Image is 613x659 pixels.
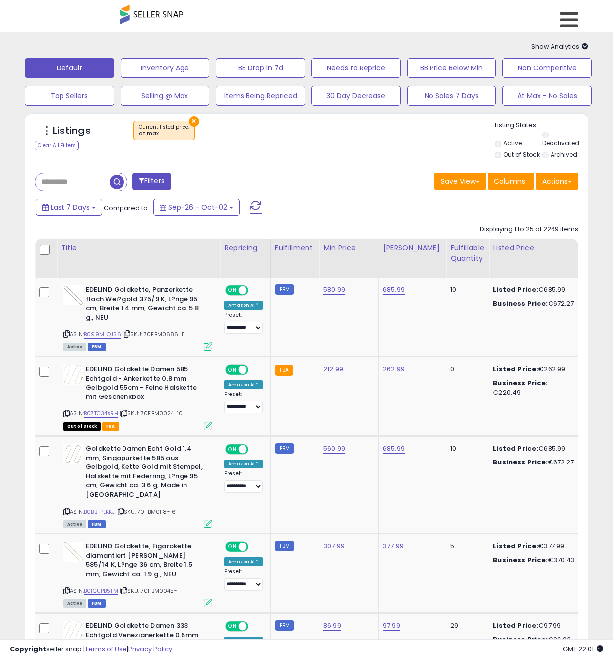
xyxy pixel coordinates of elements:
span: ON [226,445,239,454]
button: BB Price Below Min [407,58,496,78]
div: Displaying 1 to 25 of 2269 items [480,225,578,234]
button: Default [25,58,114,78]
div: 0 [450,365,481,374]
span: ON [226,366,239,374]
div: Preset: [224,470,263,493]
button: 30 Day Decrease [311,86,401,106]
button: Selling @ Max [121,86,210,106]
div: €685.99 [493,444,575,453]
a: 307.99 [323,541,345,551]
div: Preset: [224,312,263,334]
button: BB Drop in 7d [216,58,305,78]
div: €672.27 [493,299,575,308]
a: 560.99 [323,444,345,454]
h5: Listings [53,124,91,138]
div: ASIN: [63,285,212,350]
span: FBA [102,422,119,431]
button: Filters [132,173,171,190]
button: At Max - No Sales [502,86,592,106]
small: FBA [275,365,293,376]
a: B0BBFPLKKJ [84,508,115,516]
div: Amazon AI * [224,460,263,468]
div: Fulfillment [275,243,315,253]
div: €220.49 [493,379,575,396]
div: Title [61,243,216,253]
img: 41yk-EAQUdL._SL40_.jpg [63,444,83,464]
span: All listings that are currently out of stock and unavailable for purchase on Amazon [63,422,101,431]
div: Amazon AI * [224,557,263,566]
a: 685.99 [383,285,405,295]
div: Listed Price [493,243,579,253]
label: Active [503,139,522,147]
div: €685.99 [493,285,575,294]
img: 31zFYw1rikL._SL40_.jpg [63,542,83,562]
span: ON [226,543,239,551]
small: FBM [275,284,294,295]
button: Sep-26 - Oct-02 [153,199,240,216]
div: 5 [450,542,481,551]
button: Save View [434,173,486,190]
strong: Copyright [10,644,46,654]
a: B01CUPB5TM [84,587,118,595]
button: Items Being Repriced [216,86,305,106]
b: Listed Price: [493,541,538,551]
img: 31jr45V+dPL._SL40_.jpg [63,621,83,641]
button: Actions [536,173,578,190]
b: Listed Price: [493,364,538,374]
span: 2025-10-10 22:01 GMT [563,644,603,654]
label: Deactivated [542,139,579,147]
button: Columns [488,173,534,190]
a: B07TC34XRH [84,409,118,418]
span: FBM [88,520,106,528]
div: [PERSON_NAME] [383,243,442,253]
div: Clear All Filters [35,141,79,150]
a: 97.99 [383,621,400,631]
div: Fulfillable Quantity [450,243,485,264]
div: Min Price [323,243,374,253]
span: OFF [247,543,263,551]
b: Business Price: [493,299,548,308]
div: ASIN: [63,444,212,527]
div: Preset: [224,391,263,413]
div: €96.03 [493,635,575,644]
button: Top Sellers [25,86,114,106]
label: Archived [551,150,577,159]
b: Business Price: [493,555,548,565]
span: | SKU: 70FBM0686-11 [123,330,184,338]
img: 31IRbotCtpL._SL40_.jpg [63,365,83,385]
p: Listing States: [495,121,589,130]
a: 86.99 [323,621,341,631]
b: EDELIND Goldkette Damen 585 Echtgold - Ankerkette 0.8 mm Gelbgold 55cm - Feine Halskette mit Gesc... [86,365,206,404]
span: Show Analytics [531,42,588,51]
span: OFF [247,445,263,454]
div: €97.99 [493,621,575,630]
b: Business Price: [493,458,548,467]
span: OFF [247,622,263,631]
small: FBM [275,443,294,454]
div: €370.43 [493,556,575,565]
button: No Sales 7 Days [407,86,496,106]
b: Listed Price: [493,621,538,630]
a: 580.99 [323,285,345,295]
div: ASIN: [63,365,212,429]
button: Inventory Age [121,58,210,78]
a: B099MLQJS6 [84,330,121,339]
span: OFF [247,366,263,374]
span: | SKU: 70FBM0118-16 [116,508,176,516]
span: | SKU: 70FBM0045-1 [120,587,179,594]
span: All listings currently available for purchase on Amazon [63,343,86,351]
a: 262.99 [383,364,405,374]
b: Listed Price: [493,444,538,453]
div: 29 [450,621,481,630]
b: EDELIND Goldkette, Panzerkette flach Wei?gold 375/9 K, L?nge 95 cm, Breite 1.4 mm, Gewicht ca. 5.... [86,285,206,325]
img: 313FVHGybuL._SL40_.jpg [63,285,83,305]
span: All listings currently available for purchase on Amazon [63,520,86,528]
div: at max [139,131,189,137]
button: Last 7 Days [36,199,102,216]
b: Goldkette Damen Echt Gold 1.4 mm, Singapurkette 585 aus Gelbgold, Kette Gold mit Stempel, Halsket... [86,444,206,502]
a: 685.99 [383,444,405,454]
b: Business Price: [493,635,548,644]
div: 10 [450,285,481,294]
span: | SKU: 70FBM0024-10 [120,409,183,417]
a: 212.99 [323,364,343,374]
